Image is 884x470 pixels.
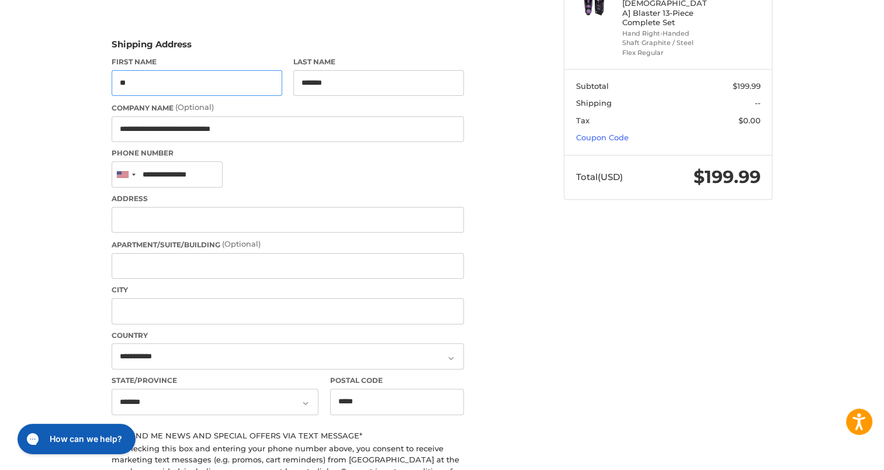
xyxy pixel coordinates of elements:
label: Apartment/Suite/Building [112,239,464,250]
span: Tax [576,116,590,125]
span: -- [755,98,761,108]
span: Total (USD) [576,171,623,182]
label: Last Name [293,57,464,67]
li: Hand Right-Handed [622,29,712,39]
label: City [112,285,464,295]
div: United States: +1 [112,162,139,187]
span: Subtotal [576,81,609,91]
label: First Name [112,57,282,67]
label: Send me news and special offers via text message* [112,431,464,440]
label: Address [112,193,464,204]
small: (Optional) [175,102,214,112]
label: Postal Code [330,375,464,386]
small: (Optional) [222,239,261,248]
span: $0.00 [739,116,761,125]
label: Phone Number [112,148,464,158]
span: $199.99 [694,166,761,188]
label: Company Name [112,102,464,113]
a: Coupon Code [576,133,629,142]
label: Country [112,330,464,341]
span: Shipping [576,98,612,108]
li: Shaft Graphite / Steel [622,38,712,48]
li: Flex Regular [622,48,712,58]
label: State/Province [112,375,318,386]
span: $199.99 [733,81,761,91]
legend: Shipping Address [112,38,192,57]
iframe: Gorgias live chat messenger [12,420,138,458]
